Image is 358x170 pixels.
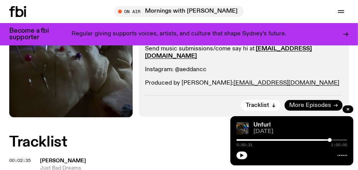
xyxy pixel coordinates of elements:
[114,6,244,17] button: On AirMornings with [PERSON_NAME]
[9,157,31,163] span: 00:02:35
[331,143,347,147] span: 1:00:00
[289,103,331,108] span: More Episodes
[72,31,286,38] p: Regular giving supports voices, artists, and culture that shape Sydney’s future.
[233,80,339,86] a: [EMAIL_ADDRESS][DOMAIN_NAME]
[9,158,31,163] button: 00:02:35
[145,46,312,59] a: [EMAIL_ADDRESS][DOMAIN_NAME]
[253,129,347,135] span: [DATE]
[145,66,343,73] p: Instagram: @aeddancc
[246,103,269,108] span: Tracklist
[236,143,253,147] span: 0:50:31
[40,158,86,163] span: [PERSON_NAME]
[9,135,349,149] h2: Tracklist
[253,122,271,128] a: Unfurl
[145,80,343,87] p: Produced by [PERSON_NAME]:
[285,100,343,111] a: More Episodes
[9,28,58,41] h3: Become a fbi supporter
[236,122,249,135] img: A piece of fabric is pierced by sewing pins with different coloured heads, a rainbow light is cas...
[145,45,343,60] p: Send music submissions/come say hi at
[241,100,281,111] button: Tracklist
